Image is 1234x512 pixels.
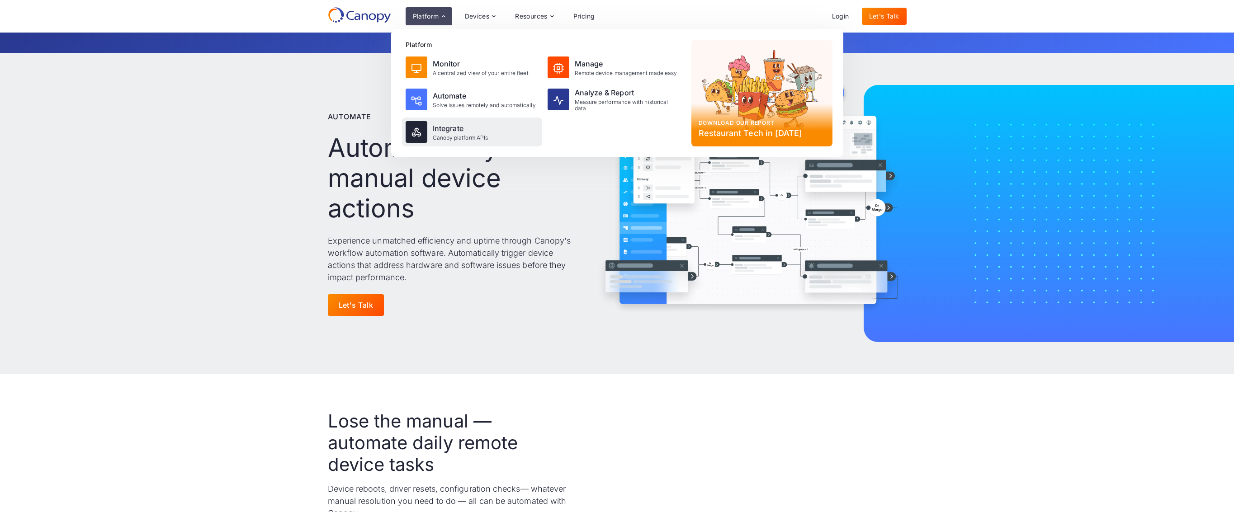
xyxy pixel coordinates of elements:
a: Let's Talk [328,294,384,316]
div: Platform [406,40,684,49]
a: Download our reportRestaurant Tech in [DATE] [691,40,832,146]
nav: Platform [391,29,843,157]
div: Devices [465,13,490,19]
a: Analyze & ReportMeasure performance with historical data [544,84,684,116]
div: Monitor [433,58,529,69]
div: A centralized view of your entire fleet [433,70,529,76]
div: Resources [508,7,560,25]
div: Manage [575,58,677,69]
div: Platform [413,13,439,19]
div: Download our report [699,119,825,127]
div: Measure performance with historical data [575,99,681,112]
h2: Lose the manual — automate daily remote device tasks [328,410,574,475]
a: AutomateSolve issues remotely and automatically [402,84,542,116]
div: Resources [515,13,548,19]
a: MonitorA centralized view of your entire fleet [402,53,542,82]
p: Experience unmatched efficiency and uptime through Canopy's workflow automation software. Automat... [328,235,577,283]
div: Integrate [433,123,488,134]
a: ManageRemote device management made easy [544,53,684,82]
div: Canopy platform APIs [433,135,488,141]
div: Solve issues remotely and automatically [433,102,536,108]
div: Remote device management made easy [575,70,677,76]
p: Automate [328,111,371,122]
a: IntegrateCanopy platform APIs [402,117,542,146]
div: Devices [458,7,503,25]
a: Pricing [566,8,602,25]
h1: Automate all your manual device actions [328,133,577,224]
div: Platform [406,7,452,25]
div: Automate [433,90,536,101]
div: Restaurant Tech in [DATE] [699,127,825,139]
div: Analyze & Report [575,87,681,98]
a: Let's Talk [862,8,907,25]
a: Login [825,8,856,25]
